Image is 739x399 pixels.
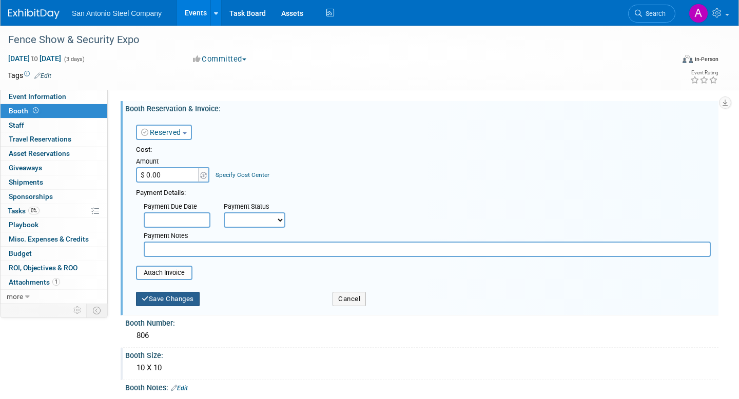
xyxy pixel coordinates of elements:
img: Format-Inperson.png [683,55,693,63]
td: Toggle Event Tabs [87,304,108,317]
a: Misc. Expenses & Credits [1,232,107,246]
div: Payment Details: [136,186,711,198]
div: 806 [133,328,711,344]
span: Booth [9,107,41,115]
a: Shipments [1,175,107,189]
a: ROI, Objectives & ROO [1,261,107,275]
div: In-Person [694,55,718,63]
span: Shipments [9,178,43,186]
span: 1 [52,278,60,286]
a: Search [628,5,675,23]
a: Tasks0% [1,204,107,218]
div: Booth Notes: [125,380,718,393]
span: 0% [28,207,40,214]
span: Travel Reservations [9,135,71,143]
a: Reserved [141,128,181,136]
div: Payment Status [224,202,293,212]
span: Event Information [9,92,66,101]
span: Budget [9,249,32,257]
span: Asset Reservations [9,149,70,157]
span: San Antonio Steel Company [72,9,162,17]
div: Booth Number: [125,315,718,328]
span: Misc. Expenses & Credits [9,235,89,243]
a: Edit [34,72,51,79]
a: Event Information [1,90,107,104]
a: Sponsorships [1,190,107,204]
span: Tasks [8,207,40,215]
a: more [1,290,107,304]
td: Personalize Event Tab Strip [69,304,87,317]
img: ExhibitDay [8,9,60,19]
div: Booth Reservation & Invoice: [125,101,718,114]
button: Committed [189,54,250,65]
div: Fence Show & Security Expo [5,31,658,49]
a: Booth [1,104,107,118]
span: Sponsorships [9,192,53,201]
div: Event Format [613,53,718,69]
span: (3 days) [63,56,85,63]
span: to [30,54,40,63]
a: Playbook [1,218,107,232]
div: Cost: [136,145,711,155]
span: ROI, Objectives & ROO [9,264,77,272]
span: Giveaways [9,164,42,172]
a: Giveaways [1,161,107,175]
a: Budget [1,247,107,261]
div: Amount [136,157,210,167]
div: Payment Due Date [144,202,208,212]
a: Specify Cost Center [216,171,269,178]
td: Tags [8,70,51,81]
div: Booth Size: [125,348,718,361]
a: Staff [1,118,107,132]
img: Ashton Rugh [689,4,708,23]
div: 10 X 10 [133,360,711,376]
a: Asset Reservations [1,147,107,161]
span: Attachments [9,278,60,286]
span: Search [642,10,666,17]
span: Booth not reserved yet [31,107,41,114]
span: Playbook [9,221,38,229]
button: Reserved [136,125,192,140]
a: Travel Reservations [1,132,107,146]
span: Staff [9,121,24,129]
div: Event Rating [690,70,718,75]
a: Attachments1 [1,275,107,289]
span: more [7,292,23,301]
a: Edit [171,385,188,392]
div: Payment Notes [144,231,711,242]
button: Save Changes [136,292,200,306]
button: Cancel [333,292,366,306]
span: [DATE] [DATE] [8,54,62,63]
